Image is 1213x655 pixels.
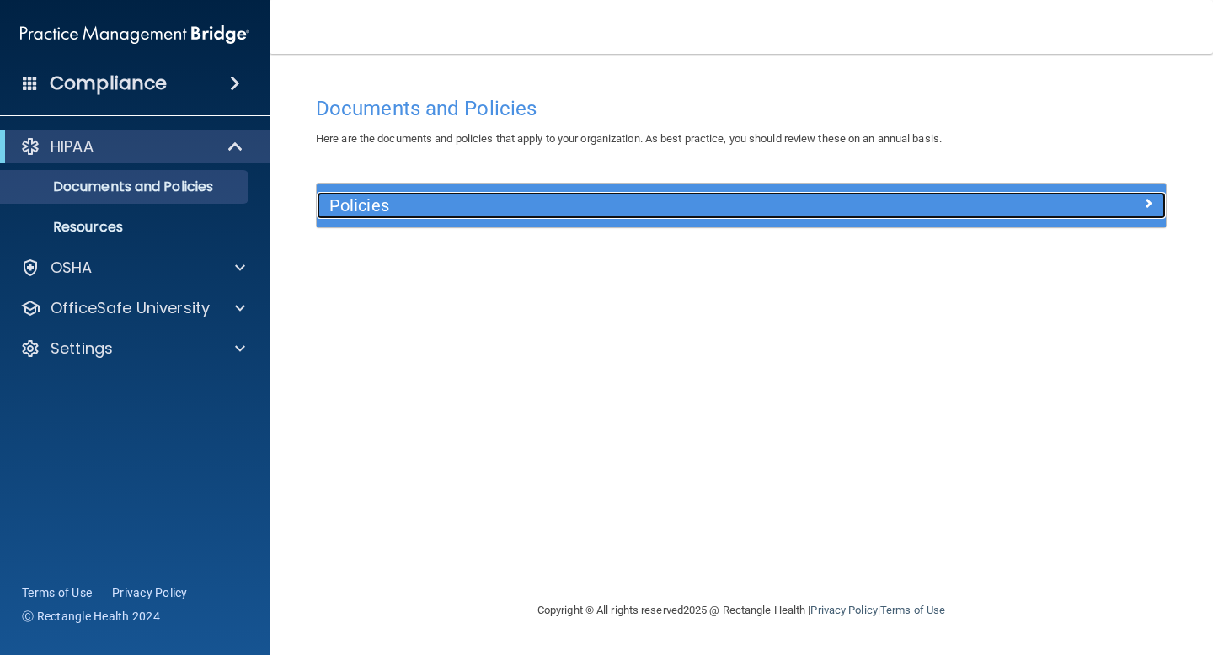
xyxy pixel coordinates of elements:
[880,604,945,616] a: Terms of Use
[922,535,1193,603] iframe: Drift Widget Chat Controller
[50,72,167,95] h4: Compliance
[11,178,241,195] p: Documents and Policies
[51,338,113,359] p: Settings
[434,583,1049,637] div: Copyright © All rights reserved 2025 @ Rectangle Health | |
[22,608,160,625] span: Ⓒ Rectangle Health 2024
[51,136,94,157] p: HIPAA
[316,132,942,145] span: Here are the documents and policies that apply to your organization. As best practice, you should...
[20,258,245,278] a: OSHA
[51,258,93,278] p: OSHA
[20,338,245,359] a: Settings
[112,584,188,601] a: Privacy Policy
[329,192,1153,219] a: Policies
[20,136,244,157] a: HIPAA
[316,98,1167,120] h4: Documents and Policies
[329,196,941,215] h5: Policies
[22,584,92,601] a: Terms of Use
[20,18,249,51] img: PMB logo
[20,298,245,318] a: OfficeSafe University
[11,219,241,236] p: Resources
[810,604,877,616] a: Privacy Policy
[51,298,210,318] p: OfficeSafe University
